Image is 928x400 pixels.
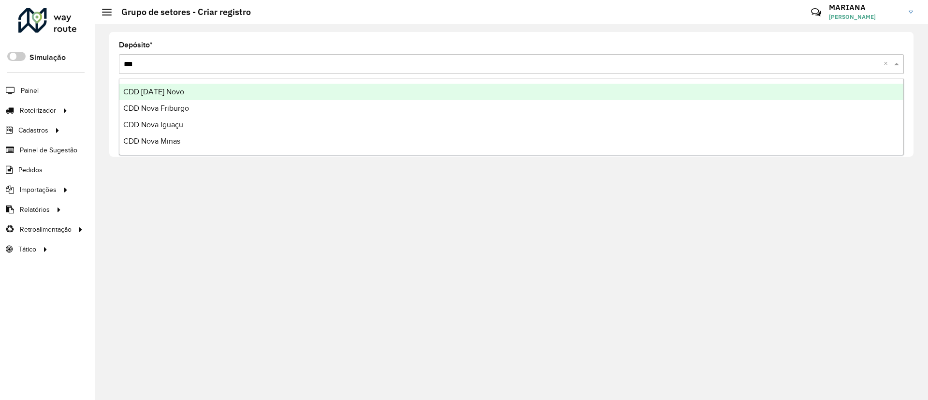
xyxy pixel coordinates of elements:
[20,224,72,235] span: Retroalimentação
[20,185,57,195] span: Importações
[884,58,892,70] span: Clear all
[829,3,901,12] h3: MARIANA
[21,86,39,96] span: Painel
[123,88,184,96] span: CDD [DATE] Novo
[20,105,56,116] span: Roteirizador
[18,125,48,135] span: Cadastros
[123,104,189,112] span: CDD Nova Friburgo
[20,145,77,155] span: Painel de Sugestão
[18,165,43,175] span: Pedidos
[20,205,50,215] span: Relatórios
[18,244,36,254] span: Tático
[119,39,153,51] label: Depósito
[829,13,901,21] span: [PERSON_NAME]
[123,137,180,145] span: CDD Nova Minas
[123,120,183,129] span: CDD Nova Iguaçu
[112,7,251,17] h2: Grupo de setores - Criar registro
[29,52,66,63] label: Simulação
[119,78,904,155] ng-dropdown-panel: Options list
[806,2,826,23] a: Contato Rápido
